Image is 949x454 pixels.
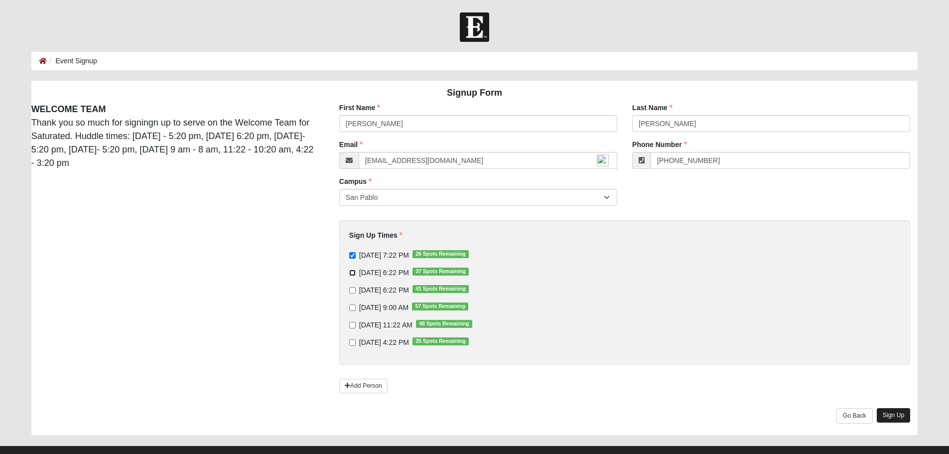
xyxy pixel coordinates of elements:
input: [DATE] 7:22 PM26 Spots Remaining [349,252,356,259]
input: [DATE] 6:22 PM37 Spots Remaining [349,270,356,276]
span: [DATE] 9:00 AM [359,303,408,311]
h4: Signup Form [31,88,918,99]
a: Add Person [339,379,388,393]
strong: WELCOME TEAM [31,104,106,114]
span: 37 Spots Remaining [412,268,469,276]
label: Last Name [632,103,673,113]
label: Email [339,140,363,150]
span: 35 Spots Remaining [412,337,469,345]
span: [DATE] 6:22 PM [359,286,409,294]
span: [DATE] 6:22 PM [359,269,409,277]
label: Campus [339,176,372,186]
div: Thank you so much for signingn up to serve on the Welcome Team for Saturated. Huddle times: [DATE... [24,103,324,170]
span: [DATE] 4:22 PM [359,338,409,346]
span: [DATE] 7:22 PM [359,251,409,259]
img: Church of Eleven22 Logo [460,12,489,42]
span: 48 Spots Remaining [416,320,472,328]
img: npw-badge-icon-locked.svg [597,154,609,166]
label: Phone Number [632,140,687,150]
input: [DATE] 11:22 AM48 Spots Remaining [349,322,356,328]
span: 26 Spots Remaining [412,250,469,258]
span: [DATE] 11:22 AM [359,321,412,329]
a: Sign Up [877,408,911,423]
li: Event Signup [47,56,97,66]
input: [DATE] 4:22 PM35 Spots Remaining [349,339,356,346]
label: First Name [339,103,380,113]
input: [DATE] 9:00 AM57 Spots Remaining [349,304,356,311]
span: 57 Spots Remaining [412,303,468,310]
span: 41 Spots Remaining [412,285,469,293]
label: Sign Up Times [349,230,403,240]
a: Go Back [836,408,873,424]
input: [DATE] 6:22 PM41 Spots Remaining [349,287,356,294]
